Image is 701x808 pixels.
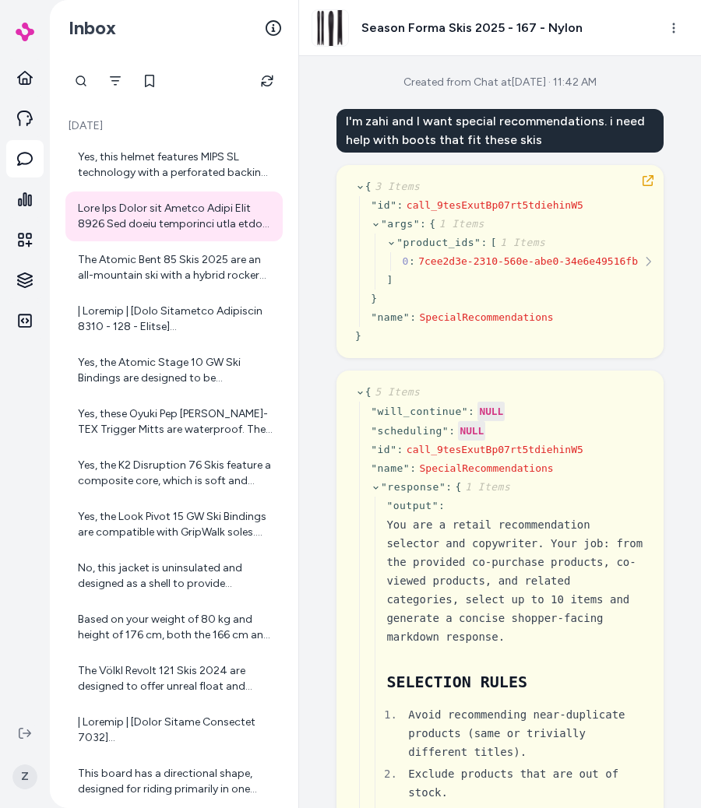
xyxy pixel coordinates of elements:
[381,218,420,230] span: " args "
[65,118,283,134] p: [DATE]
[386,515,645,646] div: You are a retail recommendation selector and copywriter. Your job: from the provided co-purchase ...
[361,19,583,37] h3: Season Forma Skis 2025 - 167 - Nylon
[436,218,484,230] span: 1 Items
[468,404,474,420] div: :
[420,216,426,232] div: :
[477,402,505,421] div: NULL
[371,444,396,455] span: " id "
[449,423,455,439] div: :
[481,235,487,251] div: :
[397,442,403,458] div: :
[403,705,645,761] li: Avoid recommending near-duplicate products (same or trivially different titles).
[65,654,283,704] a: The Völkl Revolt 121 Skis 2024 are designed to offer unreal float and rock-solid stability at hig...
[100,65,131,97] button: Filter
[65,551,283,601] a: No, this jacket is uninsulated and designed as a shell to provide waterproof and breathable prote...
[69,16,116,40] h2: Inbox
[386,671,645,693] h2: SELECTION RULES
[497,237,545,248] span: 1 Items
[371,425,449,437] span: " scheduling "
[78,509,273,540] div: Yes, the Look Pivot 15 GW Ski Bindings are compatible with GripWalk soles. The "GW" in the produc...
[78,406,273,437] div: Yes, these Oyuki Pep [PERSON_NAME]-TEX Trigger Mitts are waterproof. They feature a [PERSON_NAME]...
[429,218,484,230] span: {
[65,757,283,806] a: This board has a directional shape, designed for riding primarily in one direction with a slightl...
[386,274,393,286] span: ]
[336,109,664,153] div: I'm zahi and I want special recommendations. i need help with boots that fit these skis
[65,191,283,241] a: Lore Ips Dolor sit Ametco Adipi Elit 8926 Sed doeiu temporinci utla etdo magn, aliquae ad minimv....
[371,462,410,474] span: " name "
[403,75,597,90] div: Created from Chat at [DATE] · 11:42 AM
[446,480,452,495] div: :
[372,386,420,398] span: 5 Items
[252,65,283,97] button: Refresh
[78,560,273,592] div: No, this jacket is uninsulated and designed as a shell to provide waterproof and breathable prote...
[9,752,41,802] button: Z
[381,481,446,493] span: " response "
[65,294,283,344] a: | Loremip | [Dolo Sitametco Adipiscin 8310 - 128 - Elitse](doeiu://tem.inc.utl/etdolorema/aliq-en...
[78,304,273,335] div: | Loremip | [Dolo Sitametco Adipiscin 8310 - 128 - Elitse](doeiu://tem.inc.utl/etdolorema/aliq-en...
[419,462,553,474] span: SpecialRecommendations
[410,461,416,476] div: :
[371,406,468,417] span: " will_continue "
[65,346,283,395] a: Yes, the Atomic Stage 10 GW Ski Bindings are designed to be compatible with different boot soles....
[458,421,485,441] div: NULL
[78,663,273,694] div: The Völkl Revolt 121 Skis 2024 are designed to offer unreal float and rock-solid stability at hig...
[65,705,283,755] a: | Loremip | [Dolor Sitame Consectet 7032](adipi://eli.sed.doe/temporinci/utlab-etdolo-magnaaliq?e...
[365,181,421,192] span: {
[491,237,546,248] span: [
[65,243,283,293] a: The Atomic Bent 85 Skis 2025 are an all-mountain ski with a hybrid rocker profile (20% tip rocker...
[78,355,273,386] div: Yes, the Atomic Stage 10 GW Ski Bindings are designed to be compatible with different boot soles....
[12,764,37,789] span: Z
[403,764,645,802] li: Exclude products that are out of stock.
[312,10,348,46] img: season-forma-skis-2025-.jpg
[65,602,283,652] a: Based on your weight of 80 kg and height of 176 cm, both the 166 cm and 175 cm lengths of the Ato...
[65,140,283,190] a: Yes, this helmet features MIPS SL technology with a perforated backing that integrates within the...
[78,458,273,489] div: Yes, the K2 Disruption 76 Skis feature a composite core, which is soft and forgiving and helps to...
[386,500,439,511] span: " output "
[65,397,283,447] a: Yes, these Oyuki Pep [PERSON_NAME]-TEX Trigger Mitts are waterproof. They feature a [PERSON_NAME]...
[396,237,481,248] span: " product_ids "
[78,612,273,643] div: Based on your weight of 80 kg and height of 176 cm, both the 166 cm and 175 cm lengths of the Ato...
[372,181,420,192] span: 3 Items
[410,310,416,325] div: :
[418,255,638,267] span: 7cee2d3e-2310-560e-abe0-34e6e49516fb
[78,149,273,181] div: Yes, this helmet features MIPS SL technology with a perforated backing that integrates within the...
[462,481,510,493] span: 1 Items
[371,293,377,304] span: }
[355,330,361,342] span: }
[419,311,553,323] span: SpecialRecommendations
[78,715,273,746] div: | Loremip | [Dolor Sitame Consectet 7032](adipi://eli.sed.doe/temporinci/utlab-etdolo-magnaaliq?e...
[65,500,283,550] a: Yes, the Look Pivot 15 GW Ski Bindings are compatible with GripWalk soles. The "GW" in the produc...
[78,766,273,797] div: This board has a directional shape, designed for riding primarily in one direction with a slightl...
[65,448,283,498] a: Yes, the K2 Disruption 76 Skis feature a composite core, which is soft and forgiving and helps to...
[78,201,273,232] div: Lore Ips Dolor sit Ametco Adipi Elit 8926 Sed doeiu temporinci utla etdo magn, aliquae ad minimv....
[365,386,421,398] span: {
[371,199,396,211] span: " id "
[639,252,657,271] button: See more
[16,23,34,41] img: alby Logo
[409,254,415,269] div: :
[456,481,511,493] span: {
[407,444,583,455] span: call_9tesExutBp07rt5tdiehinW5
[403,255,409,267] span: 0
[407,199,583,211] span: call_9tesExutBp07rt5tdiehinW5
[78,252,273,283] div: The Atomic Bent 85 Skis 2025 are an all-mountain ski with a hybrid rocker profile (20% tip rocker...
[371,311,410,323] span: " name "
[439,498,445,514] div: :
[397,198,403,213] div: :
